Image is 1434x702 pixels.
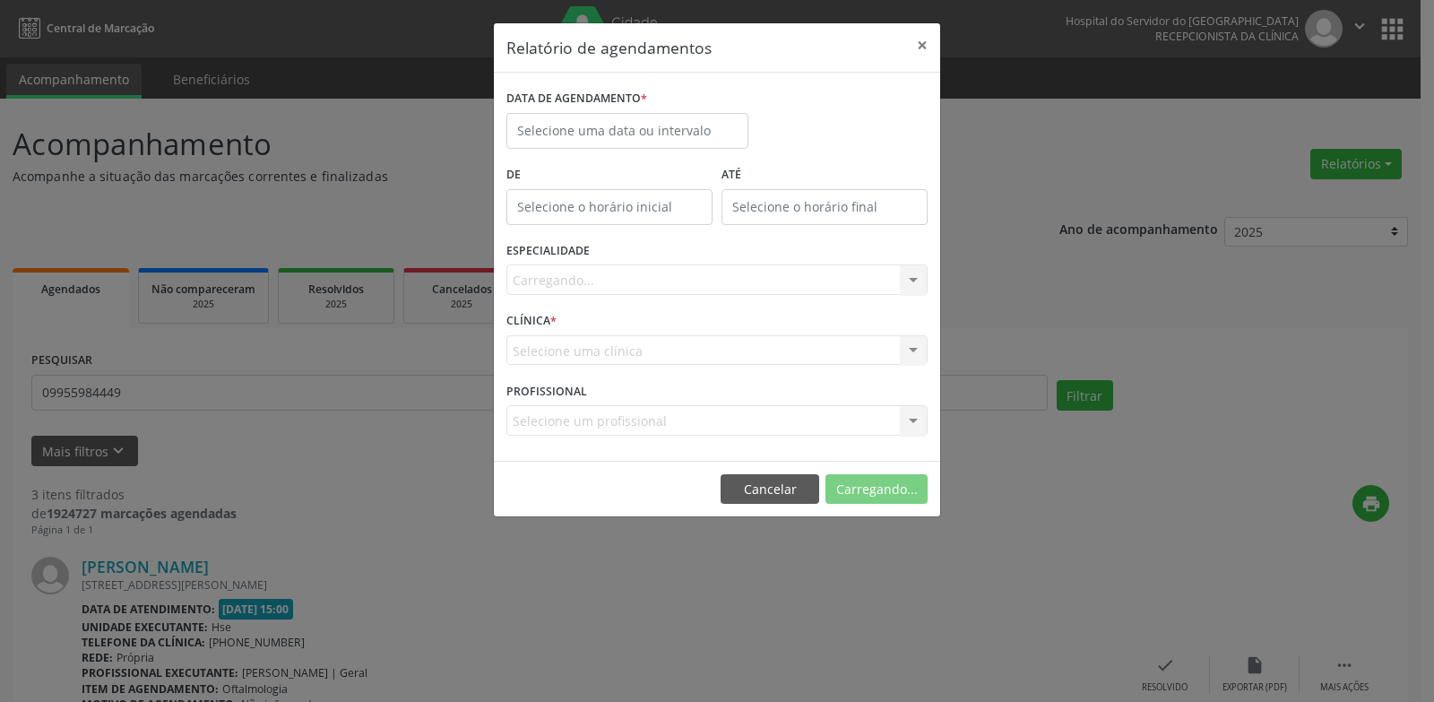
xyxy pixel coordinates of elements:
input: Selecione o horário inicial [506,189,713,225]
label: DATA DE AGENDAMENTO [506,85,647,113]
button: Close [904,23,940,67]
label: ATÉ [721,161,928,189]
h5: Relatório de agendamentos [506,36,712,59]
input: Selecione uma data ou intervalo [506,113,748,149]
label: ESPECIALIDADE [506,238,590,265]
label: De [506,161,713,189]
input: Selecione o horário final [721,189,928,225]
button: Cancelar [721,474,819,505]
button: Carregando... [825,474,928,505]
label: PROFISSIONAL [506,377,587,405]
label: CLÍNICA [506,308,557,335]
